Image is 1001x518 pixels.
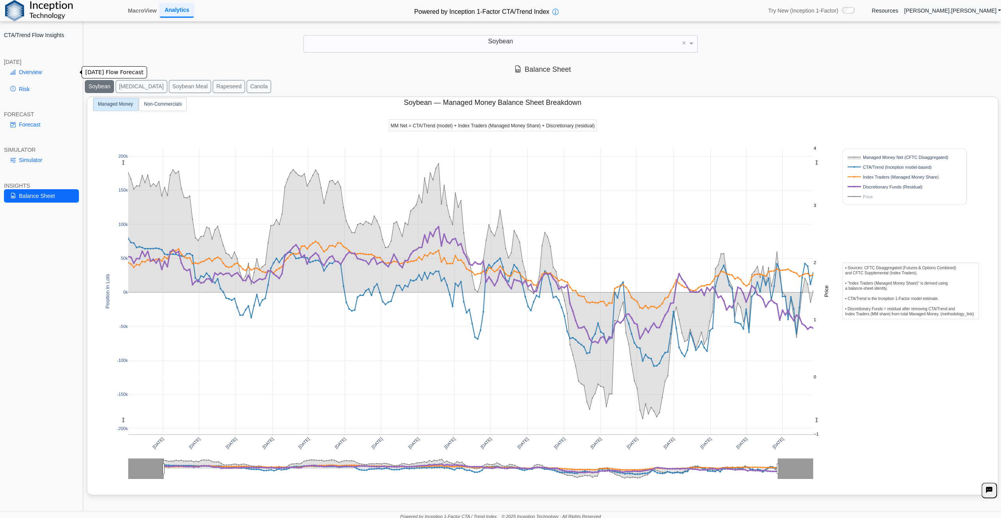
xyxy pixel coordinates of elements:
button: Rapeseed [213,80,245,93]
a: Analytics [160,3,194,18]
a: Overview [4,65,79,79]
a: Risk [4,82,79,96]
a: Forecast [4,118,79,131]
button: Soybean Meal [169,80,211,93]
div: [DATE] [4,58,79,65]
text: Non-Commercials [144,101,182,106]
span: × [682,39,686,47]
button: [MEDICAL_DATA] [116,80,167,93]
div: INSIGHTS [4,182,79,189]
a: MacroView [125,4,160,17]
text: Managed Money [98,101,133,106]
div: SIMULATOR [4,146,79,153]
span: Soybean [488,38,513,45]
a: Resources [872,7,898,14]
span: Balance Sheet [515,65,571,73]
span: Try New (Inception 1-Factor) [768,7,838,14]
h2: CTA/Trend Flow Insights [4,32,79,39]
span: Clear value [681,35,687,52]
button: Canola [247,80,271,93]
div: FORECAST [4,111,79,118]
a: Simulator [4,153,79,167]
a: Balance Sheet [4,189,79,203]
h2: Powered by Inception 1-Factor CTA/Trend Index [411,5,552,16]
button: Soybean [85,80,114,93]
div: [DATE] Flow Forecast [82,66,147,78]
a: [PERSON_NAME].[PERSON_NAME] [904,7,1001,14]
